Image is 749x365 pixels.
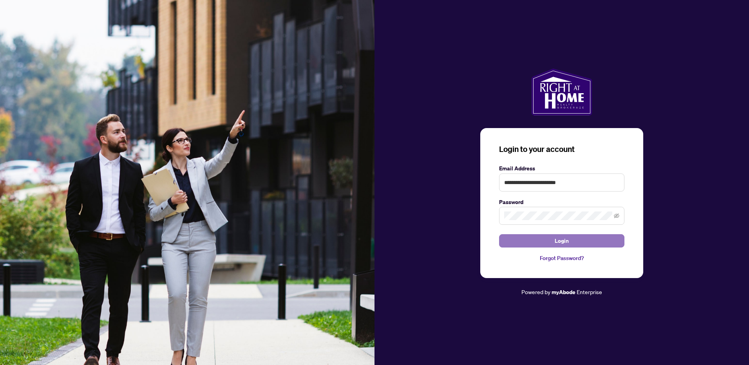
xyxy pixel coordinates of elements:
label: Email Address [499,164,624,173]
img: ma-logo [531,69,592,116]
button: Login [499,234,624,248]
h3: Login to your account [499,144,624,155]
span: eye-invisible [614,213,619,219]
a: Forgot Password? [499,254,624,262]
span: Login [555,235,569,247]
label: Password [499,198,624,206]
span: Powered by [521,288,550,295]
a: myAbode [552,288,575,296]
span: Enterprise [577,288,602,295]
